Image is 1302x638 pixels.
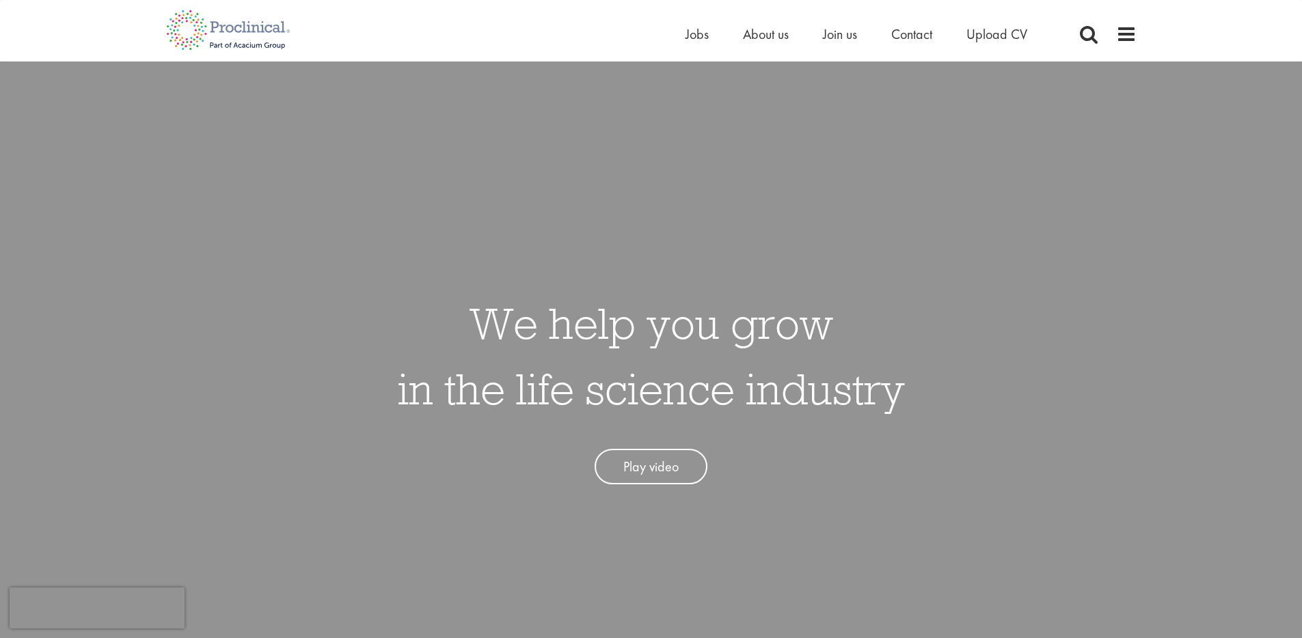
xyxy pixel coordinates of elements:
[891,25,932,43] a: Contact
[743,25,789,43] a: About us
[595,449,707,485] a: Play video
[398,290,905,421] h1: We help you grow in the life science industry
[823,25,857,43] a: Join us
[686,25,709,43] a: Jobs
[966,25,1027,43] a: Upload CV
